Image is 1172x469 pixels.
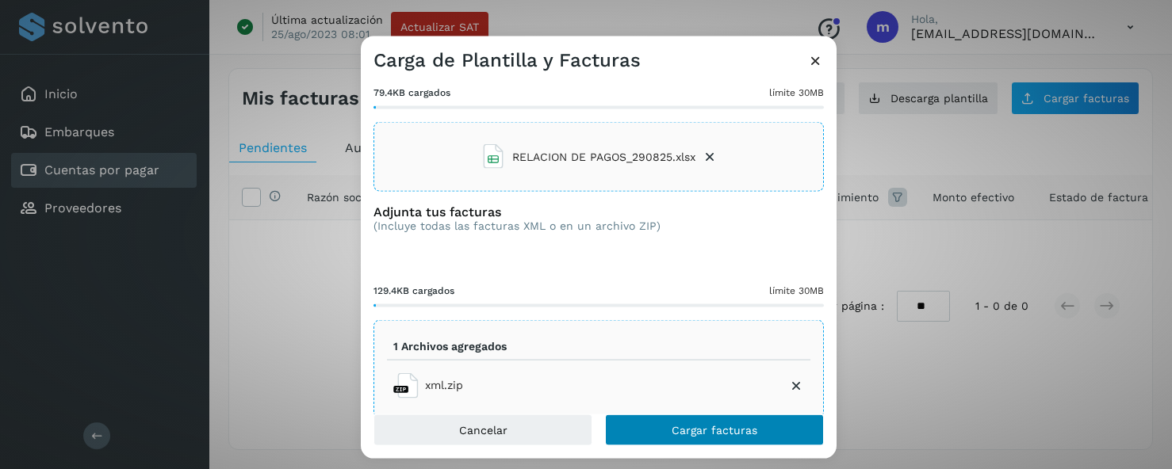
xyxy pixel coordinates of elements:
span: Cargar facturas [672,424,757,435]
h3: Adjunta tus facturas [373,204,661,219]
span: 129.4KB cargados [373,284,454,298]
p: 1 Archivos agregados [393,340,507,353]
span: límite 30MB [769,284,824,298]
button: Cargar facturas [605,414,824,445]
span: RELACION DE PAGOS_290825.xlsx [512,148,695,165]
span: límite 30MB [769,86,824,100]
span: xml.zip [425,377,463,394]
p: (Incluye todas las facturas XML o en un archivo ZIP) [373,219,661,233]
h3: Carga de Plantilla y Facturas [373,49,641,72]
button: Cancelar [373,414,592,445]
span: Cancelar [459,424,507,435]
span: 79.4KB cargados [373,86,450,100]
